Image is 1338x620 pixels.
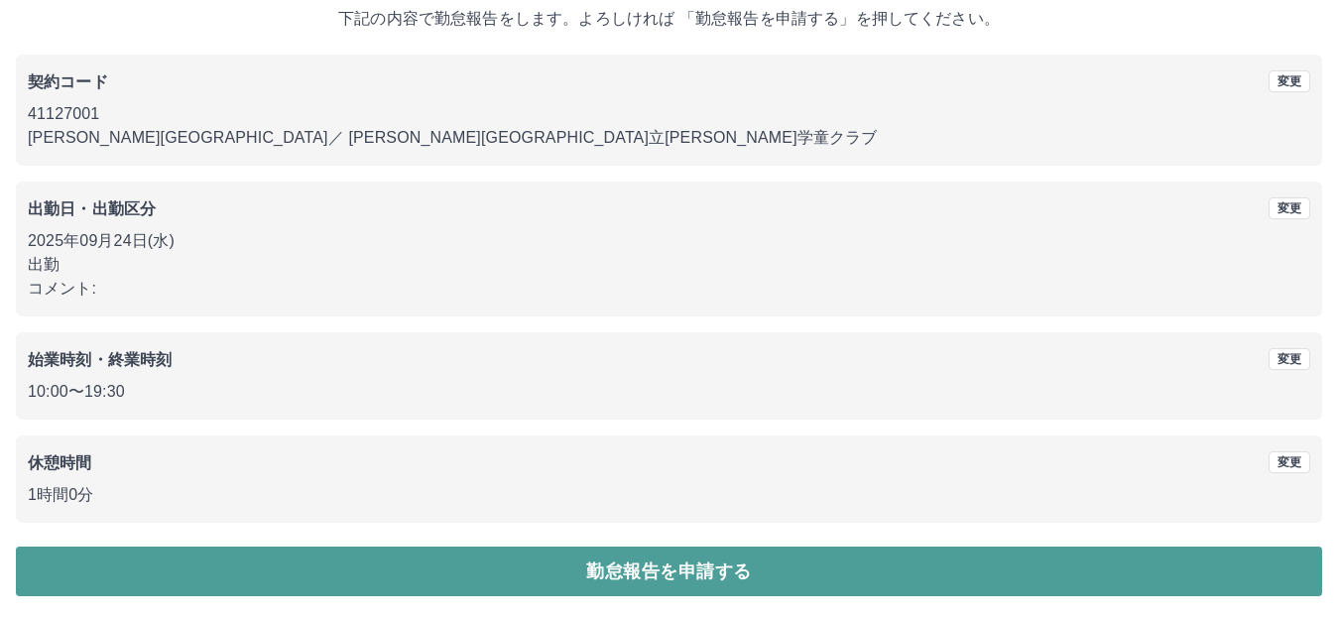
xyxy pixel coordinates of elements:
[1269,348,1310,370] button: 変更
[28,229,1310,253] p: 2025年09月24日(水)
[28,102,1310,126] p: 41127001
[16,547,1322,596] button: 勤怠報告を申請する
[28,126,1310,150] p: [PERSON_NAME][GEOGRAPHIC_DATA] ／ [PERSON_NAME][GEOGRAPHIC_DATA]立[PERSON_NAME]学童クラブ
[28,380,1310,404] p: 10:00 〜 19:30
[28,351,172,368] b: 始業時刻・終業時刻
[16,7,1322,31] p: 下記の内容で勤怠報告をします。よろしければ 「勤怠報告を申請する」を押してください。
[28,200,156,217] b: 出勤日・出勤区分
[28,454,92,471] b: 休憩時間
[1269,451,1310,473] button: 変更
[28,73,108,90] b: 契約コード
[1269,197,1310,219] button: 変更
[28,277,1310,301] p: コメント:
[1269,70,1310,92] button: 変更
[28,253,1310,277] p: 出勤
[28,483,1310,507] p: 1時間0分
